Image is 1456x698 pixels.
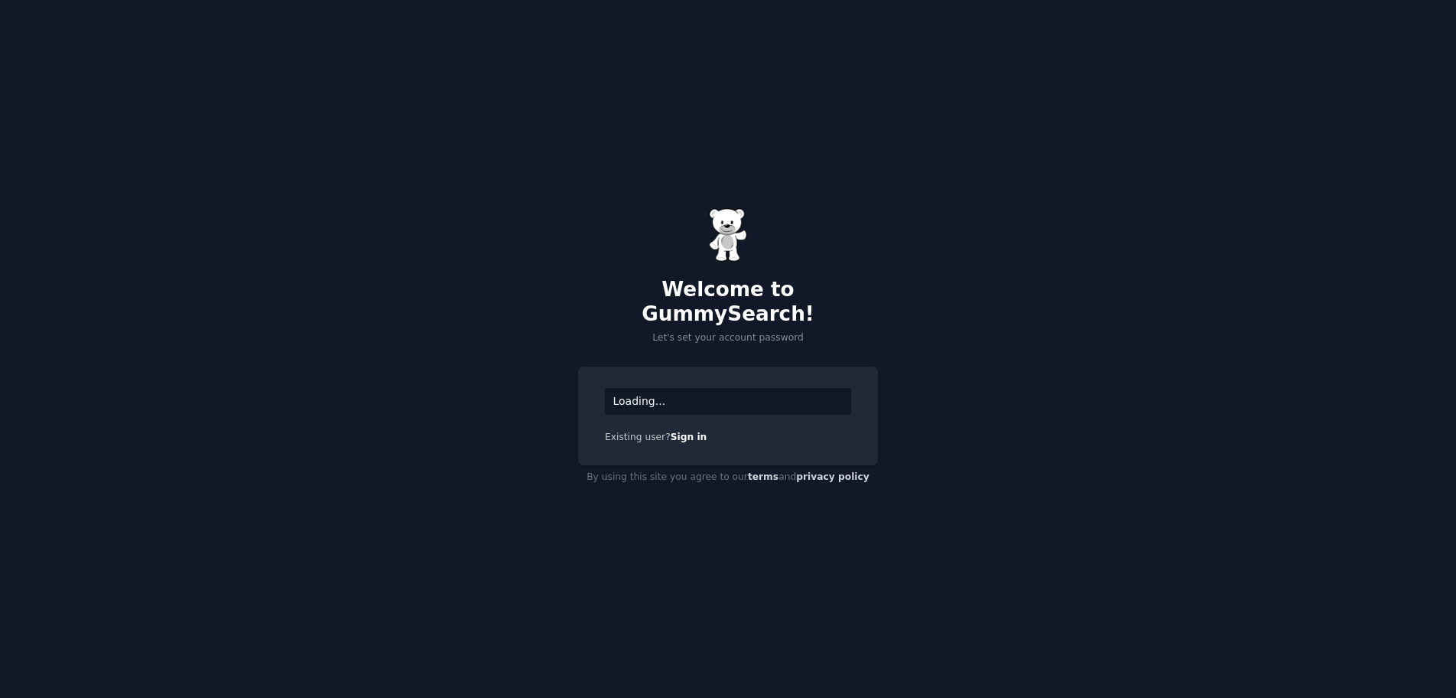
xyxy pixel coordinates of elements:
h2: Welcome to GummySearch! [578,278,878,326]
div: By using this site you agree to our and [578,465,878,490]
a: privacy policy [796,471,869,482]
a: terms [748,471,778,482]
span: Existing user? [605,432,671,442]
a: Sign in [671,432,707,442]
p: Let's set your account password [578,331,878,345]
img: Gummy Bear [709,208,747,262]
div: Loading... [605,388,851,415]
